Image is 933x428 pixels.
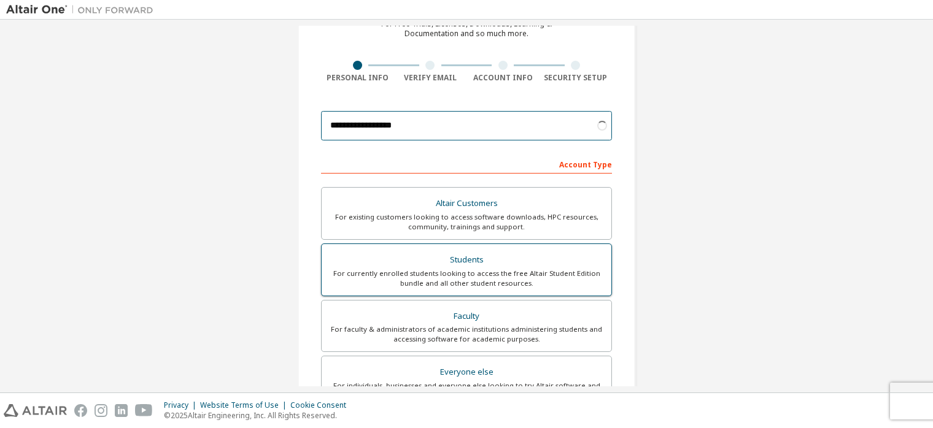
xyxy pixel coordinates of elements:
div: Altair Customers [329,195,604,212]
div: For Free Trials, Licenses, Downloads, Learning & Documentation and so much more. [381,19,552,39]
div: For existing customers looking to access software downloads, HPC resources, community, trainings ... [329,212,604,232]
img: linkedin.svg [115,404,128,417]
div: For currently enrolled students looking to access the free Altair Student Edition bundle and all ... [329,269,604,288]
div: Verify Email [394,73,467,83]
div: Account Type [321,154,612,174]
div: Privacy [164,400,200,410]
div: Faculty [329,308,604,325]
div: Students [329,251,604,269]
div: For faculty & administrators of academic institutions administering students and accessing softwa... [329,324,604,344]
div: Account Info [466,73,540,83]
img: altair_logo.svg [4,404,67,417]
div: For individuals, businesses and everyone else looking to try Altair software and explore our prod... [329,381,604,400]
img: facebook.svg [74,404,87,417]
img: instagram.svg [95,404,107,417]
div: Website Terms of Use [200,400,290,410]
div: Everyone else [329,364,604,381]
img: youtube.svg [135,404,153,417]
div: Cookie Consent [290,400,354,410]
div: Security Setup [540,73,613,83]
img: Altair One [6,4,160,16]
p: © 2025 Altair Engineering, Inc. All Rights Reserved. [164,410,354,421]
div: Personal Info [321,73,394,83]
